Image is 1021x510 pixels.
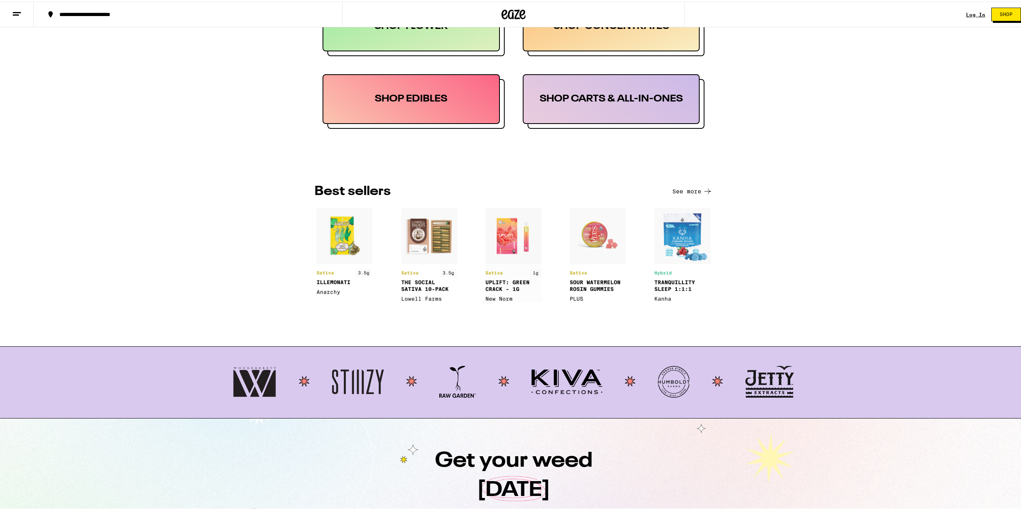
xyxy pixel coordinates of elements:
[317,206,373,294] img: product1
[570,206,626,301] img: product4
[233,364,794,397] button: Logos: Wonderbratt, Stiizy, Raw Garden, Kiva Confections, Humboldt Farms, Jetty Extracts
[966,10,985,16] a: Log In
[654,206,710,301] img: product5
[523,73,705,127] button: SHOP CARTS & ALL-IN-ONES
[485,206,542,301] img: product3
[401,206,457,301] img: product2
[523,73,700,122] div: SHOP CARTS & ALL-IN-ONES
[323,73,505,127] button: SHOP EDIBLES
[315,183,391,196] h3: BEST SELLERS
[1000,10,1013,15] span: Shop
[672,185,712,195] button: See more
[323,73,500,122] div: SHOP EDIBLES
[5,6,58,12] span: Hi. Need any help?
[233,364,794,396] img: Logos: Wonderbratt, Stiizy, Raw Garden, Kiva Confections, Humboldt Farms, Jetty Extracts
[991,6,1021,20] button: Shop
